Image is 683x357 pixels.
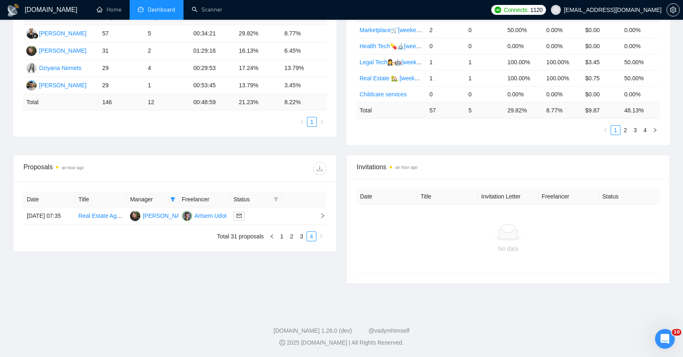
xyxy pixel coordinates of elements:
button: left [267,231,277,241]
span: mail [237,213,242,218]
img: logo [7,4,20,17]
td: 57 [99,25,145,42]
button: setting [667,3,680,16]
td: 29 [99,77,145,94]
td: 13.79% [281,60,327,77]
div: [PERSON_NAME] [39,46,86,55]
div: Artsem Udot [195,211,227,220]
li: 3 [630,125,640,135]
img: AK [26,80,37,91]
img: HH [26,46,37,56]
li: Next Page [317,117,327,127]
a: 1 [611,126,620,135]
li: Next Page [316,231,326,241]
td: 57 [426,102,465,118]
li: 4 [307,231,316,241]
td: 0.00% [621,38,660,54]
td: 5 [144,25,190,42]
li: Previous Page [601,125,611,135]
td: 1 [426,70,465,86]
td: 2 [144,42,190,60]
li: 3 [297,231,307,241]
span: left [269,234,274,239]
td: 48.13 % [621,102,660,118]
td: 146 [99,94,145,110]
span: Manager [130,195,167,204]
li: 1 [307,117,317,127]
td: Total [23,94,99,110]
span: Connects: [504,5,528,14]
td: [DATE] 07:35 [23,208,75,225]
span: dashboard [138,7,144,12]
li: 4 [640,125,650,135]
a: 2 [287,232,296,241]
a: 2 [621,126,630,135]
td: 8.22 % [281,94,327,110]
td: 5 [465,102,504,118]
a: setting [667,7,680,13]
td: 17.24% [236,60,281,77]
a: 1 [277,232,286,241]
td: 0 [426,86,465,102]
td: 0.00% [543,86,582,102]
span: copyright [279,340,285,345]
td: 0 [465,22,504,38]
div: [PERSON_NAME] [39,29,86,38]
a: DNDziyana Nemets [26,64,81,71]
td: 50.00% [621,54,660,70]
td: 1 [426,54,465,70]
li: 2 [287,231,297,241]
td: 8.77% [281,25,327,42]
button: right [316,231,326,241]
a: Marketplace🛒[weekend, full description] [360,27,464,33]
span: Invitations [357,162,660,172]
td: 0.00% [543,22,582,38]
td: 0 [426,38,465,54]
td: 0.00% [621,86,660,102]
a: @vadymhimself [368,327,409,334]
td: $0.00 [582,38,621,54]
td: 0.00% [543,38,582,54]
td: 31 [99,42,145,60]
span: setting [667,7,679,13]
a: AUArtsem Udot [182,212,227,219]
td: 16.13% [236,42,281,60]
a: Legal Tech👩‍⚖️🤖[weekdays] [360,59,430,65]
td: 0.00% [504,38,543,54]
img: AU [182,211,192,221]
td: $0.75 [582,70,621,86]
li: 2 [620,125,630,135]
span: 1120 [530,5,543,14]
span: filter [170,197,175,202]
span: right [653,128,657,133]
span: download [314,165,326,172]
td: 13.79% [236,77,281,94]
button: download [313,162,326,175]
span: filter [272,193,280,205]
a: 3 [297,232,306,241]
td: 29 [99,60,145,77]
div: Proposals [23,162,175,175]
td: 21.23 % [236,94,281,110]
span: left [300,119,304,124]
span: 10 [672,329,681,336]
img: upwork-logo.png [495,7,501,13]
td: 4 [144,60,190,77]
td: 50.00% [621,70,660,86]
iframe: Intercom live chat [655,329,675,349]
td: $0.00 [582,86,621,102]
img: FG [26,28,37,39]
td: $ 9.87 [582,102,621,118]
td: Total [356,102,426,118]
td: 2 [426,22,465,38]
td: 100.00% [543,70,582,86]
td: 100.00% [504,70,543,86]
td: 00:53:45 [190,77,236,94]
td: 50.00% [504,22,543,38]
div: [PERSON_NAME] [143,211,190,220]
span: right [319,234,324,239]
div: 2025 [DOMAIN_NAME] | All Rights Reserved. [7,338,676,347]
span: Dashboard [148,6,175,13]
td: 1 [465,70,504,86]
img: DN [26,63,37,73]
